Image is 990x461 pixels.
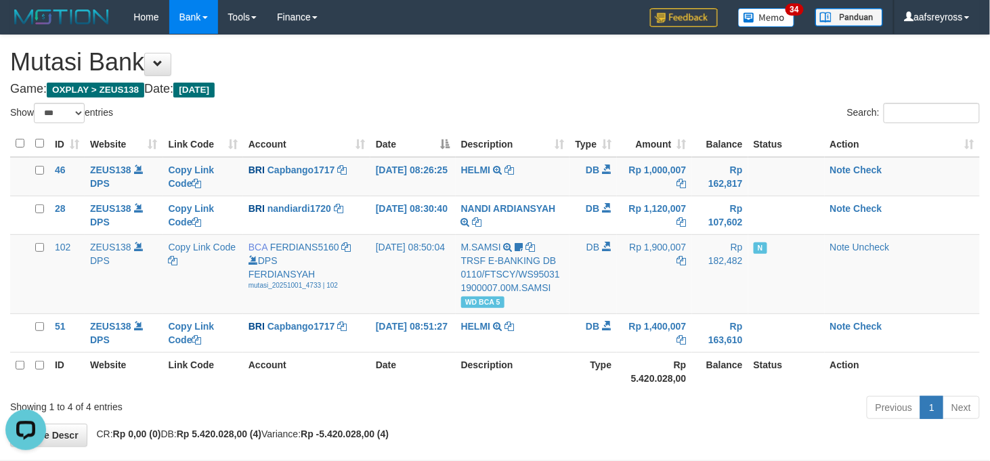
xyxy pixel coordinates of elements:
[473,217,482,227] a: Copy NANDI ARDIANSYAH to clipboard
[461,242,501,253] a: M.SAMSI
[249,203,265,214] span: BRI
[169,321,215,345] a: Copy Link Code
[370,157,456,196] td: [DATE] 08:26:25
[10,49,980,76] h1: Mutasi Bank
[85,352,163,391] th: Website
[830,242,851,253] a: Note
[85,131,163,157] th: Website: activate to sort column ascending
[815,8,883,26] img: panduan.png
[504,164,514,175] a: Copy HELMI to clipboard
[337,164,347,175] a: Copy Capbango1717 to clipboard
[456,131,570,157] th: Description: activate to sort column ascending
[267,321,335,332] a: Capbango1717
[748,352,825,391] th: Status
[785,3,804,16] span: 34
[270,242,339,253] a: FERDIANS5160
[754,242,767,254] span: Has Note
[617,196,691,234] td: Rp 1,120,007
[90,429,389,439] span: CR: DB: Variance:
[461,297,504,308] span: WD BCA 5
[692,352,748,391] th: Balance
[920,396,943,419] a: 1
[853,242,889,253] a: Uncheck
[177,429,261,439] strong: Rp 5.420.028,00 (4)
[569,352,617,391] th: Type
[10,395,402,414] div: Showing 1 to 4 of 4 entries
[243,131,370,157] th: Account: activate to sort column ascending
[461,254,565,294] div: TRSF E-BANKING DB 0110/FTSCY/WS95031 1900007.00M.SAMSI
[169,203,215,227] a: Copy Link Code
[617,352,691,391] th: Rp 5.420.028,00
[650,8,718,27] img: Feedback.jpg
[867,396,921,419] a: Previous
[90,242,131,253] a: ZEUS138
[85,196,163,234] td: DPS
[854,203,882,214] a: Check
[692,313,748,352] td: Rp 163,610
[943,396,980,419] a: Next
[163,352,243,391] th: Link Code
[249,242,267,253] span: BCA
[617,313,691,352] td: Rp 1,400,007
[370,313,456,352] td: [DATE] 08:51:27
[884,103,980,123] input: Search:
[692,196,748,234] td: Rp 107,602
[370,234,456,313] td: [DATE] 08:50:04
[55,321,66,332] span: 51
[677,217,687,227] a: Copy Rp 1,120,007 to clipboard
[830,203,851,214] a: Note
[461,321,491,332] a: HELMI
[526,242,536,253] a: Copy M.SAMSI to clipboard
[90,203,131,214] a: ZEUS138
[49,352,85,391] th: ID
[301,429,389,439] strong: Rp -5.420.028,00 (4)
[738,8,795,27] img: Button%20Memo.svg
[90,321,131,332] a: ZEUS138
[370,131,456,157] th: Date: activate to sort column descending
[825,352,980,391] th: Action
[267,164,335,175] a: Capbango1717
[692,157,748,196] td: Rp 162,817
[748,131,825,157] th: Status
[249,321,265,332] span: BRI
[461,203,556,214] a: NANDI ARDIANSYAH
[163,131,243,157] th: Link Code: activate to sort column ascending
[55,242,70,253] span: 102
[617,157,691,196] td: Rp 1,000,007
[113,429,161,439] strong: Rp 0,00 (0)
[85,313,163,352] td: DPS
[456,352,570,391] th: Description
[90,164,131,175] a: ZEUS138
[34,103,85,123] select: Showentries
[85,157,163,196] td: DPS
[617,234,691,313] td: Rp 1,900,007
[586,203,599,214] span: DB
[173,83,215,97] span: [DATE]
[586,242,599,253] span: DB
[692,234,748,313] td: Rp 182,482
[677,255,687,266] a: Copy Rp 1,900,007 to clipboard
[249,281,365,290] div: mutasi_20251001_4733 | 102
[337,321,347,332] a: Copy Capbango1717 to clipboard
[334,203,343,214] a: Copy nandiardi1720 to clipboard
[830,164,851,175] a: Note
[169,242,236,266] a: Copy Link Code
[854,321,882,332] a: Check
[504,321,514,332] a: Copy HELMI to clipboard
[586,321,599,332] span: DB
[10,7,113,27] img: MOTION_logo.png
[569,131,617,157] th: Type: activate to sort column ascending
[47,83,144,97] span: OXPLAY > ZEUS138
[49,131,85,157] th: ID: activate to sort column ascending
[10,83,980,96] h4: Game: Date:
[55,203,66,214] span: 28
[55,164,66,175] span: 46
[692,131,748,157] th: Balance
[267,203,331,214] a: nandiardi1720
[847,103,980,123] label: Search:
[461,164,491,175] a: HELMI
[342,242,351,253] a: Copy FERDIANS5160 to clipboard
[10,103,113,123] label: Show entries
[677,334,687,345] a: Copy Rp 1,400,007 to clipboard
[85,234,163,313] td: DPS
